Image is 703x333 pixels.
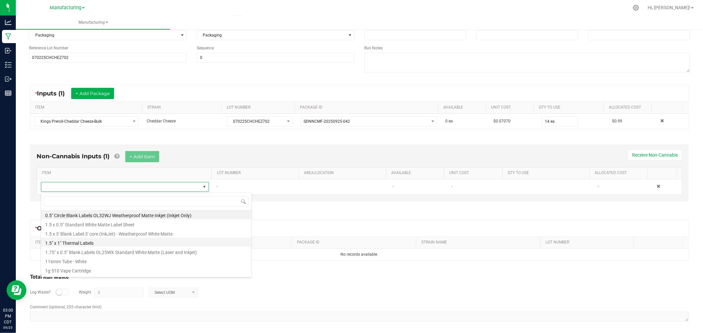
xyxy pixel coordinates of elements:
a: STRAIN NAMESortable [421,240,538,245]
inline-svg: Inbound [5,47,12,54]
span: Packaging [29,31,178,40]
span: Hi, [PERSON_NAME]! [648,5,690,10]
span: Reference Lot Number [29,46,68,50]
a: ITEMSortable [35,105,139,110]
span: Run Notes [365,46,383,50]
button: + Add Item [125,151,159,162]
span: - [598,184,599,189]
label: Log Waste? [30,289,51,295]
span: - [217,184,218,189]
a: Manufacturing [16,16,170,30]
a: LOT NUMBERSortable [545,240,631,245]
a: Unit CostSortable [450,170,500,176]
span: Manufacturing [16,20,170,25]
td: No records available. [30,249,688,260]
div: Manage settings [632,5,640,11]
span: - [393,184,394,189]
span: Packaging [197,31,346,40]
inline-svg: Manufacturing [5,33,12,40]
a: PACKAGE IDSortable [297,240,414,245]
label: Comment (optional, 255 character limit) [30,304,102,310]
a: ITEMSortable [35,240,214,245]
span: $0.99 [612,119,622,123]
span: $0.07070 [493,119,511,123]
p: 03:00 PM CDT [3,307,13,325]
span: Sequence [197,46,214,50]
label: Weight [79,289,91,295]
span: Inputs (1) [37,90,71,97]
span: Kings Preroll-Cheddar Cheeze-Bulk [35,117,130,126]
span: - [451,184,452,189]
a: LOT NUMBERSortable [217,170,296,176]
span: Manufacturing [50,5,81,11]
a: AVAILABLESortable [443,105,483,110]
inline-svg: Analytics [5,19,12,26]
inline-svg: Reports [5,90,12,96]
a: LOT NUMBERSortable [227,105,292,110]
span: 0 [445,119,448,123]
inline-svg: Inventory [5,62,12,68]
a: Add Non-Cannabis items that were also consumed in the run (e.g. gloves and packaging); Also add N... [114,153,119,160]
a: Allocated CostSortable [595,170,645,176]
a: PACKAGE IDSortable [300,105,435,110]
button: Receive Non-Cannabis [628,149,682,161]
span: Non-Cannabis Inputs (1) [37,153,109,160]
span: SDNNCMF-20250925-042 [304,119,350,124]
p: 09/25 [3,325,13,330]
a: QTYSortable [222,240,289,245]
a: STRAINSortable [147,105,219,110]
iframe: Resource center [7,280,26,300]
a: Unit CostSortable [491,105,531,110]
a: QTY TO USESortable [508,170,587,176]
span: NO DATA FOUND [34,116,139,126]
a: Sortable [639,240,681,245]
a: AREA/LOCATIONSortable [304,170,383,176]
a: QTY TO USESortable [539,105,601,110]
a: AVAILABLESortable [391,170,442,176]
span: Cheddar Cheeze [147,119,176,123]
a: ITEMSortable [42,170,209,176]
a: Sortable [657,105,681,110]
a: Sortable [653,170,674,176]
span: ea [449,119,453,123]
span: Outputs [37,225,69,232]
span: NO DATA FOUND [301,116,437,126]
a: Allocated CostSortable [609,105,649,110]
inline-svg: Outbound [5,76,12,82]
span: 070225CHCHEZ702 [227,117,284,126]
div: Total Run Waste [30,273,689,281]
button: + Add Package [71,88,114,99]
